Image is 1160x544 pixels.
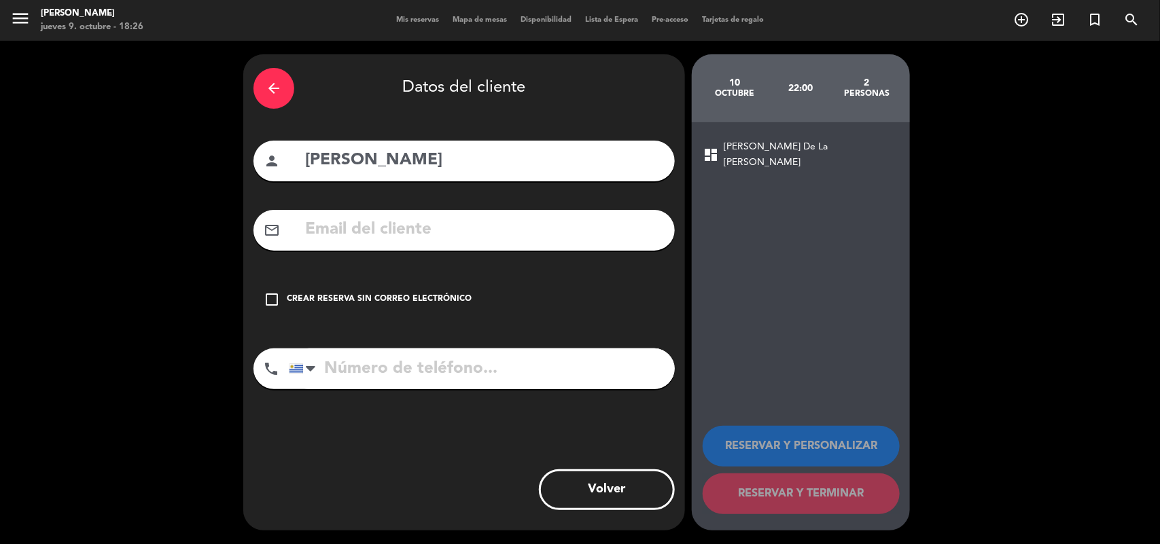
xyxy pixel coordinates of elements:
[289,348,675,389] input: Número de teléfono...
[253,65,675,112] div: Datos del cliente
[703,426,900,467] button: RESERVAR Y PERSONALIZAR
[446,16,514,24] span: Mapa de mesas
[41,7,143,20] div: [PERSON_NAME]
[10,8,31,33] button: menu
[1013,12,1030,28] i: add_circle_outline
[289,349,321,388] div: Uruguay: +598
[703,147,719,163] span: dashboard
[702,77,768,88] div: 10
[304,216,665,244] input: Email del cliente
[1087,12,1103,28] i: turned_in_not
[41,20,143,34] div: jueves 9. octubre - 18:26
[834,77,900,88] div: 2
[578,16,645,24] span: Lista de Espera
[264,291,280,308] i: check_box_outline_blank
[834,88,900,99] div: personas
[304,147,665,175] input: Nombre del cliente
[768,65,834,112] div: 22:00
[389,16,446,24] span: Mis reservas
[695,16,771,24] span: Tarjetas de regalo
[1123,12,1140,28] i: search
[263,361,279,377] i: phone
[539,469,675,510] button: Volver
[1050,12,1066,28] i: exit_to_app
[264,222,280,238] i: mail_outline
[514,16,578,24] span: Disponibilidad
[10,8,31,29] i: menu
[266,80,282,96] i: arrow_back
[724,139,899,170] span: [PERSON_NAME] De La [PERSON_NAME]
[264,153,280,169] i: person
[702,88,768,99] div: octubre
[703,473,900,514] button: RESERVAR Y TERMINAR
[287,293,472,306] div: Crear reserva sin correo electrónico
[645,16,695,24] span: Pre-acceso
